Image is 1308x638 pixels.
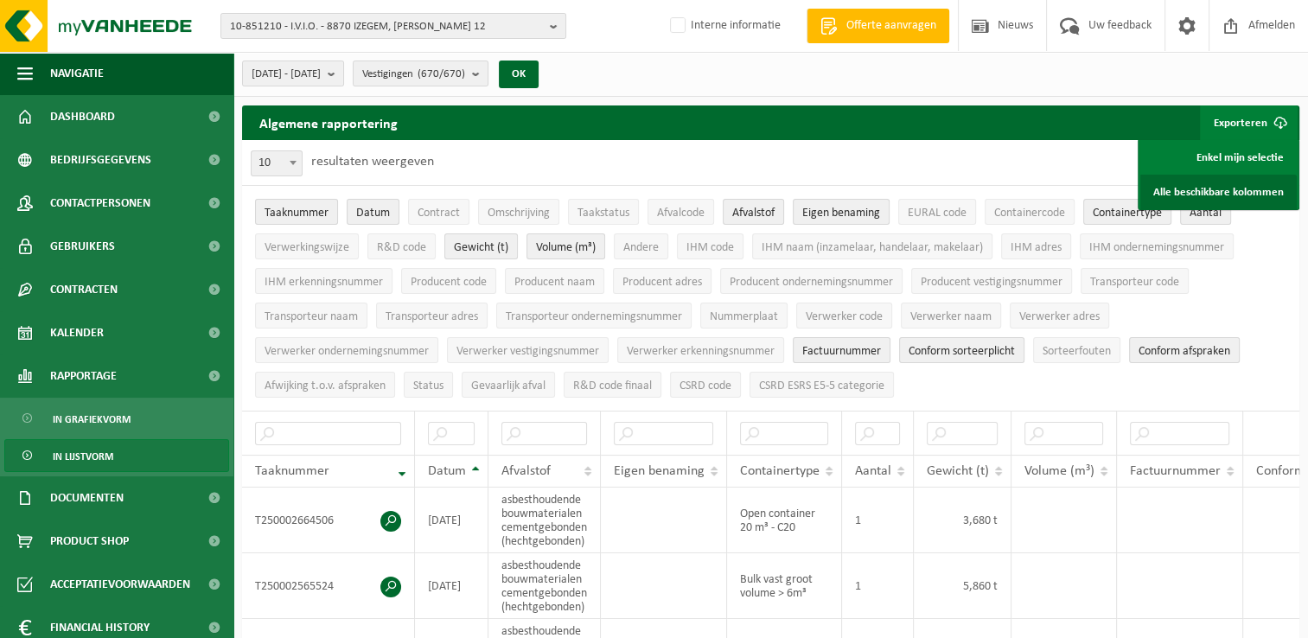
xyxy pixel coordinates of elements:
[50,95,115,138] span: Dashboard
[242,105,415,140] h2: Algemene rapportering
[740,464,820,478] span: Containertype
[362,61,465,87] span: Vestigingen
[255,337,438,363] button: Verwerker ondernemingsnummerVerwerker ondernemingsnummer: Activate to sort
[53,403,131,436] span: In grafiekvorm
[614,233,668,259] button: AndereAndere: Activate to sort
[1043,345,1111,358] span: Sorteerfouten
[1130,464,1221,478] span: Factuurnummer
[415,488,488,553] td: [DATE]
[667,13,781,39] label: Interne informatie
[908,207,967,220] span: EURAL code
[418,68,465,80] count: (670/670)
[842,553,914,619] td: 1
[50,311,104,354] span: Kalender
[614,464,705,478] span: Eigen benaming
[727,488,842,553] td: Open container 20 m³ - C20
[762,241,983,254] span: IHM naam (inzamelaar, handelaar, makelaar)
[985,199,1075,225] button: ContainercodeContainercode: Activate to sort
[898,199,976,225] button: EURAL codeEURAL code: Activate to sort
[265,310,358,323] span: Transporteur naam
[377,241,426,254] span: R&D code
[255,268,392,294] button: IHM erkenningsnummerIHM erkenningsnummer: Activate to sort
[50,354,117,398] span: Rapportage
[418,207,460,220] span: Contract
[242,61,344,86] button: [DATE] - [DATE]
[680,380,731,392] span: CSRD code
[401,268,496,294] button: Producent codeProducent code: Activate to sort
[230,14,543,40] span: 10-851210 - I.V.I.O. - 8870 IZEGEM, [PERSON_NAME] 12
[488,553,601,619] td: asbesthoudende bouwmaterialen cementgebonden (hechtgebonden)
[526,233,605,259] button: Volume (m³)Volume (m³): Activate to sort
[255,464,329,478] span: Taaknummer
[1083,199,1171,225] button: ContainertypeContainertype: Activate to sort
[50,138,151,182] span: Bedrijfsgegevens
[386,310,478,323] span: Transporteur adres
[657,207,705,220] span: Afvalcode
[1024,464,1094,478] span: Volume (m³)
[1129,337,1240,363] button: Conform afspraken : Activate to sort
[759,380,884,392] span: CSRD ESRS E5-5 categorie
[1180,199,1231,225] button: AantalAantal: Activate to sort
[462,372,555,398] button: Gevaarlijk afval : Activate to sort
[53,440,113,473] span: In lijstvorm
[50,563,190,606] span: Acceptatievoorwaarden
[1080,233,1234,259] button: IHM ondernemingsnummerIHM ondernemingsnummer: Activate to sort
[471,380,546,392] span: Gevaarlijk afval
[723,199,784,225] button: AfvalstofAfvalstof: Activate to sort
[311,155,434,169] label: resultaten weergeven
[1093,207,1162,220] span: Containertype
[50,268,118,311] span: Contracten
[855,464,891,478] span: Aantal
[1139,345,1230,358] span: Conform afspraken
[670,372,741,398] button: CSRD codeCSRD code: Activate to sort
[255,303,367,329] button: Transporteur naamTransporteur naam: Activate to sort
[700,303,788,329] button: NummerplaatNummerplaat: Activate to sort
[568,199,639,225] button: TaakstatusTaakstatus: Activate to sort
[623,241,659,254] span: Andere
[807,9,949,43] a: Offerte aanvragen
[447,337,609,363] button: Verwerker vestigingsnummerVerwerker vestigingsnummer: Activate to sort
[444,233,518,259] button: Gewicht (t)Gewicht (t): Activate to sort
[806,310,883,323] span: Verwerker code
[686,241,734,254] span: IHM code
[1010,303,1109,329] button: Verwerker adresVerwerker adres: Activate to sort
[506,310,682,323] span: Transporteur ondernemingsnummer
[1001,233,1071,259] button: IHM adresIHM adres: Activate to sort
[488,207,550,220] span: Omschrijving
[408,199,469,225] button: ContractContract: Activate to sort
[50,476,124,520] span: Documenten
[1011,241,1062,254] span: IHM adres
[648,199,714,225] button: AfvalcodeAfvalcode: Activate to sort
[752,233,992,259] button: IHM naam (inzamelaar, handelaar, makelaar)IHM naam (inzamelaar, handelaar, makelaar): Activate to...
[496,303,692,329] button: Transporteur ondernemingsnummerTransporteur ondernemingsnummer : Activate to sort
[4,402,229,435] a: In grafiekvorm
[478,199,559,225] button: OmschrijvingOmschrijving: Activate to sort
[617,337,784,363] button: Verwerker erkenningsnummerVerwerker erkenningsnummer: Activate to sort
[901,303,1001,329] button: Verwerker naamVerwerker naam: Activate to sort
[573,380,652,392] span: R&D code finaal
[347,199,399,225] button: DatumDatum: Activate to sort
[255,233,359,259] button: VerwerkingswijzeVerwerkingswijze: Activate to sort
[454,241,508,254] span: Gewicht (t)
[536,241,596,254] span: Volume (m³)
[501,464,551,478] span: Afvalstof
[914,553,1011,619] td: 5,860 t
[505,268,604,294] button: Producent naamProducent naam: Activate to sort
[265,207,329,220] span: Taaknummer
[265,380,386,392] span: Afwijking t.o.v. afspraken
[910,310,992,323] span: Verwerker naam
[727,553,842,619] td: Bulk vast groot volume > 6m³
[488,488,601,553] td: asbesthoudende bouwmaterialen cementgebonden (hechtgebonden)
[411,276,487,289] span: Producent code
[994,207,1065,220] span: Containercode
[750,372,894,398] button: CSRD ESRS E5-5 categorieCSRD ESRS E5-5 categorie: Activate to sort
[732,207,775,220] span: Afvalstof
[376,303,488,329] button: Transporteur adresTransporteur adres: Activate to sort
[677,233,743,259] button: IHM codeIHM code: Activate to sort
[456,345,599,358] span: Verwerker vestigingsnummer
[927,464,989,478] span: Gewicht (t)
[730,276,893,289] span: Producent ondernemingsnummer
[252,61,321,87] span: [DATE] - [DATE]
[627,345,775,358] span: Verwerker erkenningsnummer
[251,150,303,176] span: 10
